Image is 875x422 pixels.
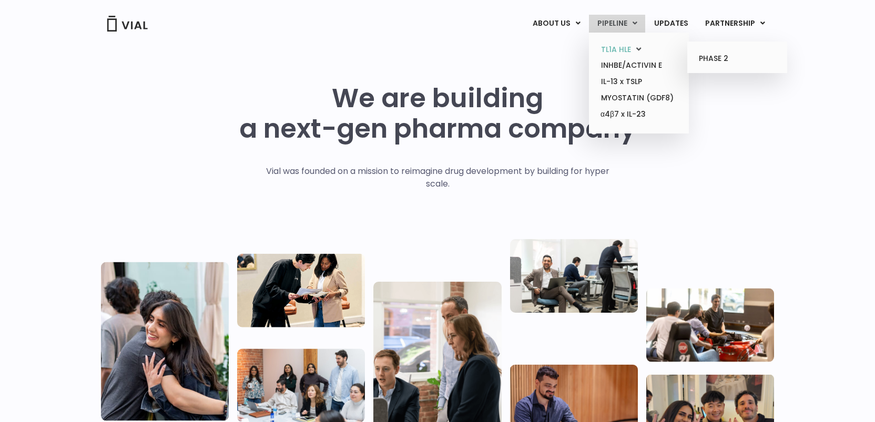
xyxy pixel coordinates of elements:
[510,239,638,313] img: Three people working in an office
[646,15,696,33] a: UPDATES
[691,50,783,67] a: PHASE 2
[255,165,620,190] p: Vial was founded on a mission to reimagine drug development by building for hyper scale.
[593,90,685,106] a: MYOSTATIN (GDF8)
[589,15,645,33] a: PIPELINEMenu Toggle
[593,106,685,123] a: α4β7 x IL-23
[646,288,774,362] img: Group of people playing whirlyball
[697,15,774,33] a: PARTNERSHIPMenu Toggle
[237,348,365,422] img: Eight people standing and sitting in an office
[524,15,588,33] a: ABOUT USMenu Toggle
[106,16,148,32] img: Vial Logo
[237,253,365,327] img: Two people looking at a paper talking.
[593,42,685,58] a: TL1A HLEMenu Toggle
[593,74,685,90] a: IL-13 x TSLP
[593,57,685,74] a: INHBE/ACTIVIN E
[239,83,636,144] h1: We are building a next-gen pharma company
[101,262,229,420] img: Vial Life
